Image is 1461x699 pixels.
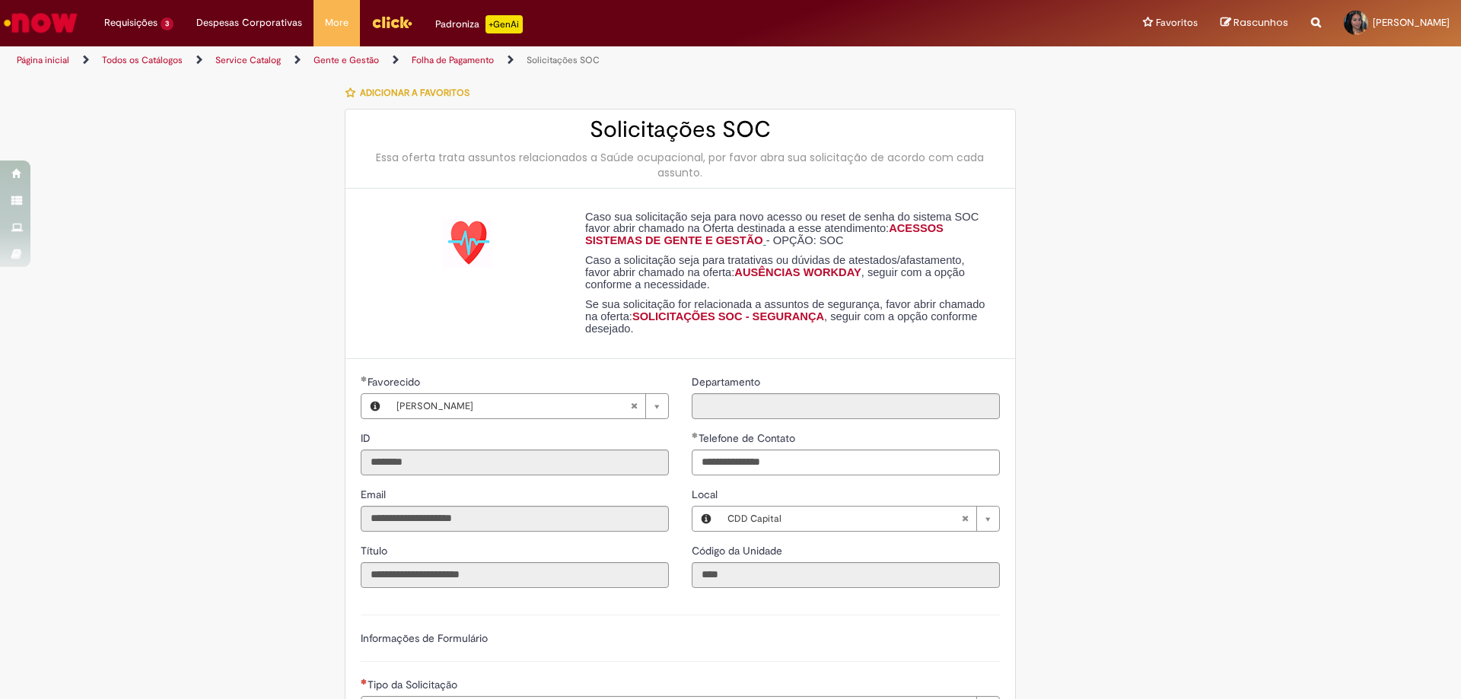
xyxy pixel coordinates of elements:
span: Somente leitura - Código da Unidade [692,544,785,558]
input: Departamento [692,393,1000,419]
span: Telefone de Contato [699,431,798,445]
span: Despesas Corporativas [196,15,302,30]
span: Somente leitura - Título [361,544,390,558]
label: Somente leitura - Título [361,543,390,558]
label: Somente leitura - Código da Unidade [692,543,785,558]
abbr: Limpar campo Favorecido [622,394,645,418]
p: +GenAi [485,15,523,33]
a: Folha de Pagamento [412,54,494,66]
span: Somente leitura - Departamento [692,375,763,389]
span: CDD Capital [727,507,961,531]
input: Telefone de Contato [692,450,1000,475]
a: AUSÊNCIAS WORKDAY [734,266,861,278]
img: ServiceNow [2,8,80,38]
input: Código da Unidade [692,562,1000,588]
span: Requisições [104,15,158,30]
div: Padroniza [435,15,523,33]
span: More [325,15,349,30]
abbr: Limpar campo Local [953,507,976,531]
span: Obrigatório Preenchido [692,432,699,438]
span: Rascunhos [1233,15,1288,30]
input: Email [361,506,669,532]
span: Necessários - Favorecido [368,375,423,389]
p: Se sua solicitação for relacionada a assuntos de segurança, favor abrir chamado na oferta: , segu... [585,299,988,335]
span: Necessários [361,678,368,685]
span: Somente leitura - ID [361,431,374,445]
a: CDD CapitalLimpar campo Local [720,507,999,531]
label: Somente leitura - ID [361,431,374,446]
a: Service Catalog [215,54,281,66]
button: Adicionar a Favoritos [345,77,478,109]
a: SOLICITAÇÕES SOC - SEGURANÇA [632,310,824,322]
ul: Trilhas de página [11,46,963,75]
span: Tipo da Solicitação [368,678,460,691]
span: Somente leitura - Email [361,488,389,501]
p: Caso sua solicitação seja para novo acesso ou reset de senha do sistema SOC favor abrir chamado n... [585,211,988,247]
a: ACESSOS SISTEMAS DE GENTE E GESTÃO [585,222,944,246]
label: Somente leitura - Email [361,487,389,502]
input: ID [361,450,669,475]
label: Informações de Formulário [361,631,488,645]
span: 3 [161,17,173,30]
span: [PERSON_NAME] [1373,16,1450,29]
span: Local [692,488,721,501]
div: Essa oferta trata assuntos relacionados a Saúde ocupacional, por favor abra sua solicitação de ac... [361,150,1000,180]
a: Gente e Gestão [314,54,379,66]
p: Caso a solicitação seja para tratativas ou dúvidas de atestados/afastamento, favor abrir chamado ... [585,255,988,291]
button: Local, Visualizar este registro CDD Capital [692,507,720,531]
span: Adicionar a Favoritos [360,87,469,99]
span: [PERSON_NAME] [396,394,630,418]
a: Todos os Catálogos [102,54,183,66]
span: Favoritos [1156,15,1198,30]
a: [PERSON_NAME]Limpar campo Favorecido [389,394,668,418]
a: Página inicial [17,54,69,66]
a: Solicitações SOC [527,54,600,66]
span: Obrigatório Preenchido [361,376,368,382]
img: Solicitações SOC [443,219,492,268]
h2: Solicitações SOC [361,117,1000,142]
a: Rascunhos [1221,16,1288,30]
label: Somente leitura - Departamento [692,374,763,389]
button: Favorecido, Visualizar este registro Sofia Da Silveira Chagas [361,394,389,418]
input: Título [361,562,669,588]
img: click_logo_yellow_360x200.png [371,11,412,33]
